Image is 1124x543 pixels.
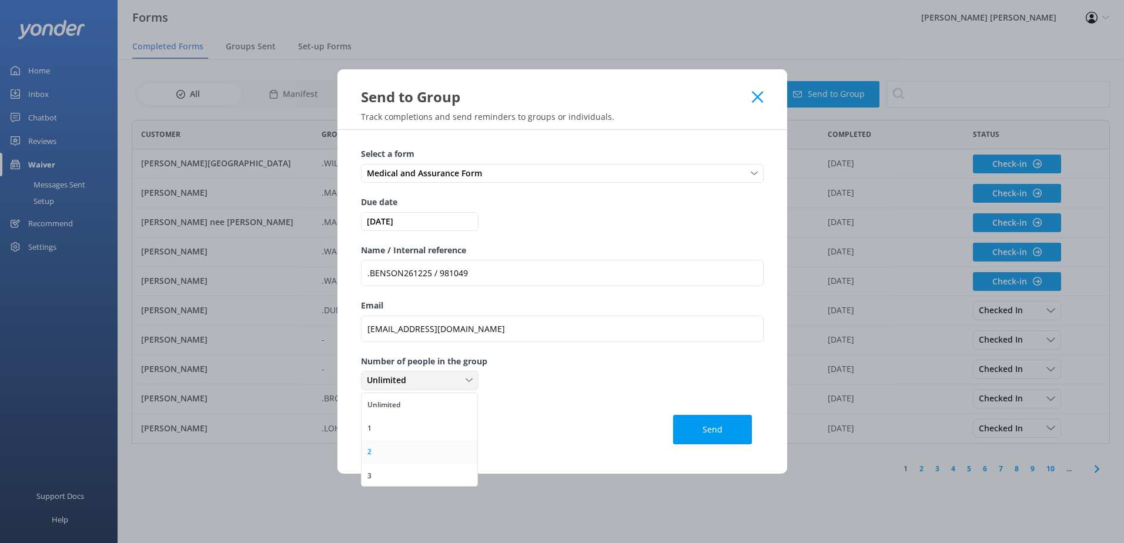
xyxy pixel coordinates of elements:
[337,111,787,122] p: Track completions and send reminders to groups or individuals.
[367,470,372,482] div: 3
[367,446,372,458] div: 2
[367,423,372,434] div: 1
[367,399,400,411] div: Unlimited
[361,148,764,160] label: Select a form
[752,91,763,103] button: Close
[364,215,476,228] span: [DATE]
[361,355,764,368] label: Number of people in the group
[361,87,752,106] div: Send to Group
[361,196,764,209] label: Due date
[361,316,764,342] input: example@test.com
[361,244,764,257] label: Name / Internal reference
[673,415,752,444] button: Send
[361,299,764,312] label: Email
[367,374,413,387] span: Unlimited
[361,260,764,286] input: eg. John
[367,167,489,180] span: Medical and Assurance Form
